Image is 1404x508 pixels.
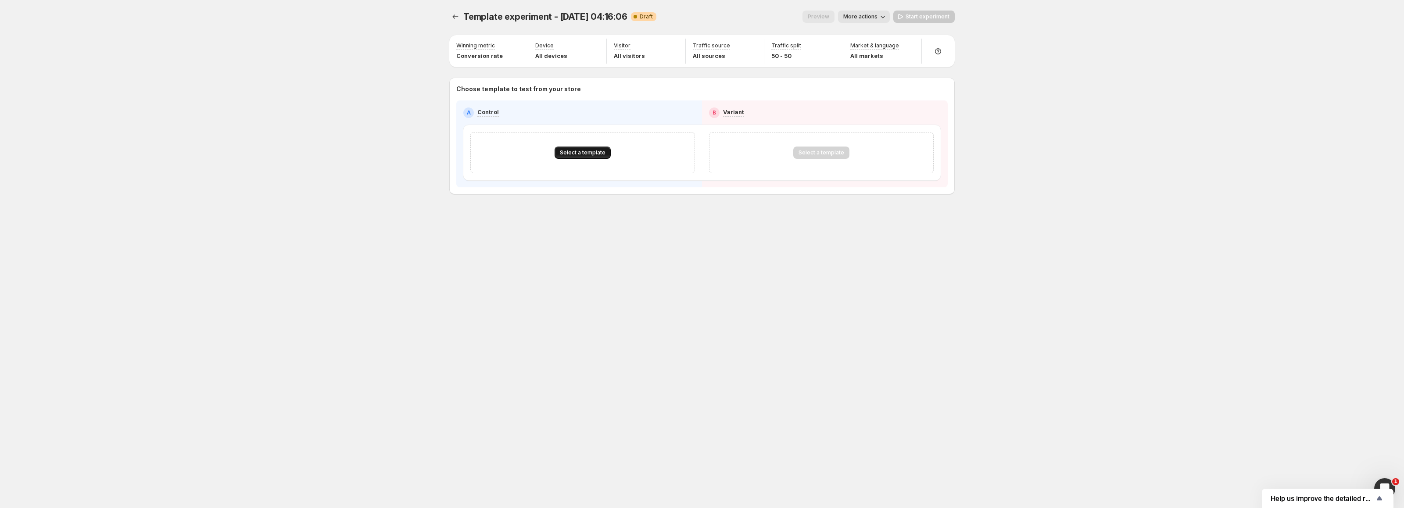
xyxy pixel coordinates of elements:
[1392,478,1399,485] span: 1
[850,42,899,49] p: Market & language
[838,11,890,23] button: More actions
[1271,494,1374,503] span: Help us improve the detailed report for A/B campaigns
[456,51,503,60] p: Conversion rate
[723,107,744,116] p: Variant
[449,11,462,23] button: Experiments
[456,85,948,93] p: Choose template to test from your store
[456,42,495,49] p: Winning metric
[850,51,899,60] p: All markets
[535,42,554,49] p: Device
[535,51,567,60] p: All devices
[693,42,730,49] p: Traffic source
[693,51,730,60] p: All sources
[463,11,627,22] span: Template experiment - [DATE] 04:16:06
[1374,478,1395,499] iframe: Intercom live chat
[477,107,499,116] p: Control
[467,109,471,116] h2: A
[640,13,653,20] span: Draft
[713,109,716,116] h2: B
[614,42,630,49] p: Visitor
[560,149,605,156] span: Select a template
[1271,493,1385,504] button: Show survey - Help us improve the detailed report for A/B campaigns
[771,42,801,49] p: Traffic split
[771,51,801,60] p: 50 - 50
[843,13,877,20] span: More actions
[614,51,645,60] p: All visitors
[555,147,611,159] button: Select a template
